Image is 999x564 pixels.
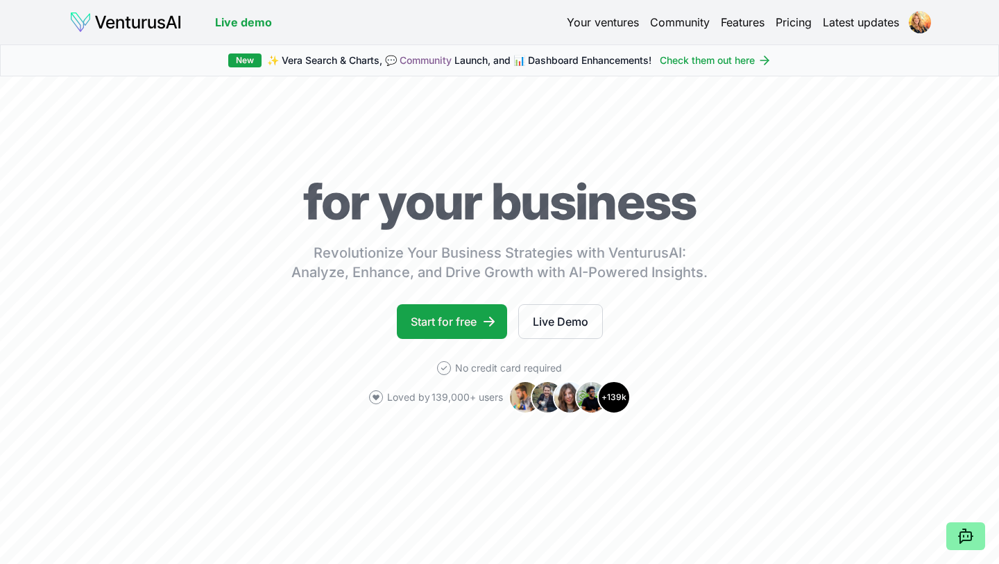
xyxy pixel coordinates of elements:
[267,53,651,67] span: ✨ Vera Search & Charts, 💬 Launch, and 📊 Dashboard Enhancements!
[776,14,812,31] a: Pricing
[553,381,586,414] img: Avatar 3
[518,304,603,339] a: Live Demo
[660,53,771,67] a: Check them out here
[228,53,262,67] div: New
[400,54,452,66] a: Community
[69,11,182,33] img: logo
[509,381,542,414] img: Avatar 1
[575,381,608,414] img: Avatar 4
[823,14,899,31] a: Latest updates
[567,14,639,31] a: Your ventures
[909,11,931,33] img: ALV-UjUAxdmasXsFD32WOXOc1r6L-7Umt4RCoCVt76XObzr6twBo1nvFjNFBbW5dJ7iuNjuSgnFsKGFd259t7zgrabsIwn6SY...
[650,14,710,31] a: Community
[397,304,507,339] a: Start for free
[531,381,564,414] img: Avatar 2
[721,14,765,31] a: Features
[215,14,272,31] a: Live demo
